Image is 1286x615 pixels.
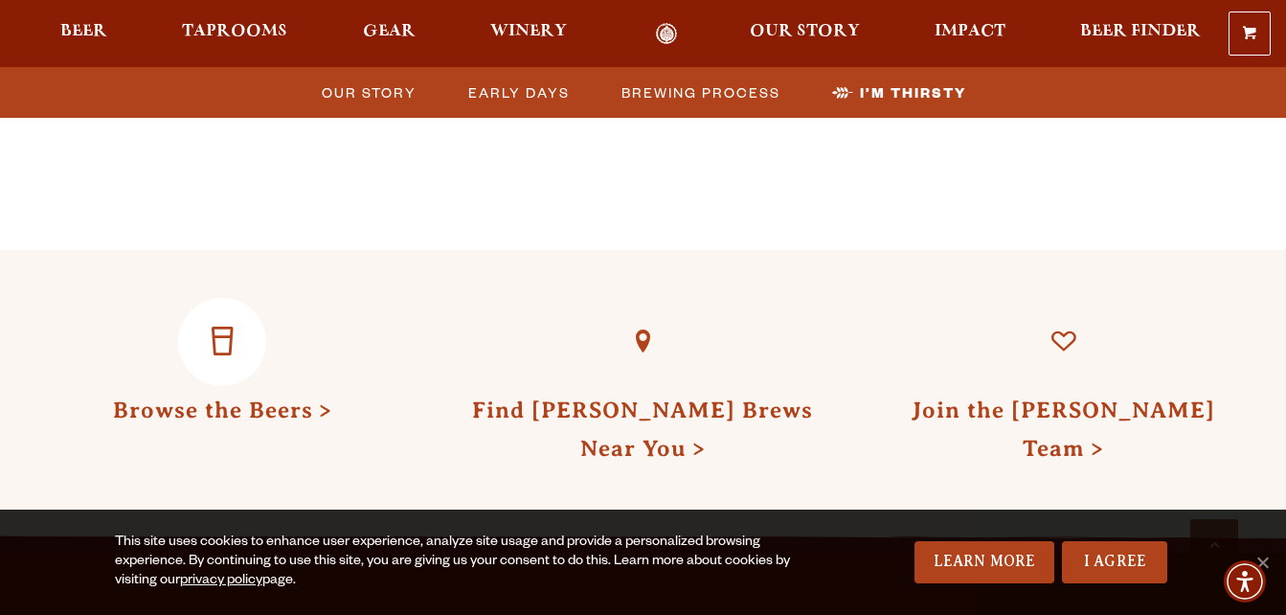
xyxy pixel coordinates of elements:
[621,79,780,106] span: Brewing Process
[478,23,579,45] a: Winery
[182,24,287,39] span: Taprooms
[1068,23,1213,45] a: Beer Finder
[169,23,300,45] a: Taprooms
[60,24,107,39] span: Beer
[178,298,266,386] a: Browse the Beers
[310,79,426,106] a: Our Story
[115,534,829,591] div: This site uses cookies to enhance user experience, analyze site usage and provide a personalized ...
[48,23,120,45] a: Beer
[322,79,417,106] span: Our Story
[860,79,966,106] span: I’m Thirsty
[113,398,332,422] a: Browse the Beers
[350,23,428,45] a: Gear
[1080,24,1201,39] span: Beer Finder
[631,23,703,45] a: Odell Home
[363,24,416,39] span: Gear
[914,541,1055,583] a: Learn More
[610,79,790,106] a: Brewing Process
[935,24,1005,39] span: Impact
[1224,560,1266,603] div: Accessibility Menu
[472,398,813,461] a: Find [PERSON_NAME] Brews Near You
[737,23,872,45] a: Our Story
[912,398,1215,461] a: Join the [PERSON_NAME] Team
[490,24,567,39] span: Winery
[1020,298,1108,386] a: Join the Odell Team
[1062,541,1167,583] a: I Agree
[468,79,570,106] span: Early Days
[457,79,579,106] a: Early Days
[821,79,976,106] a: I’m Thirsty
[750,24,860,39] span: Our Story
[598,298,687,386] a: Find Odell Brews Near You
[180,574,262,589] a: privacy policy
[922,23,1018,45] a: Impact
